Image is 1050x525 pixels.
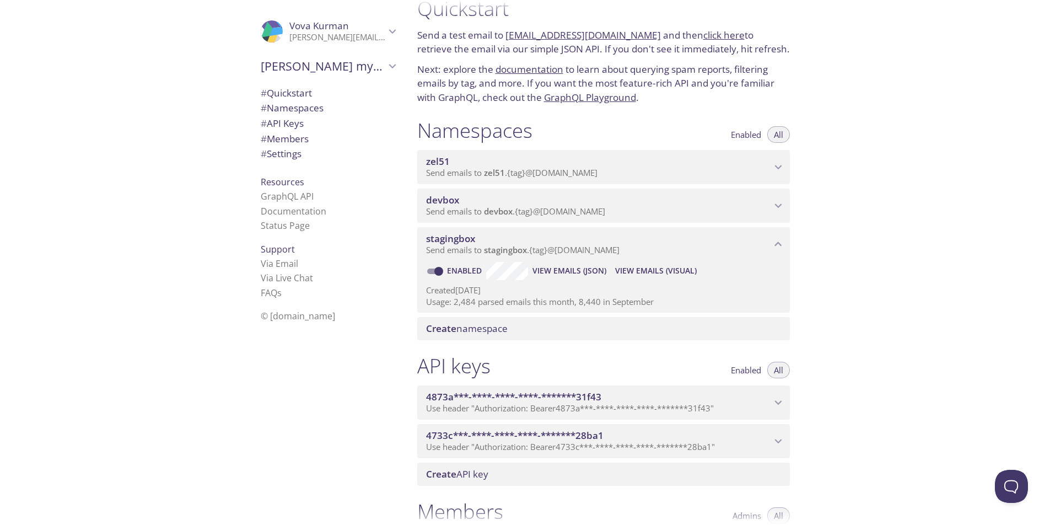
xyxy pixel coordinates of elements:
[252,116,404,131] div: API Keys
[615,264,697,277] span: View Emails (Visual)
[261,243,295,255] span: Support
[703,29,745,41] a: click here
[261,132,267,145] span: #
[426,244,620,255] span: Send emails to . {tag} @[DOMAIN_NAME]
[417,28,790,56] p: Send a test email to and then to retrieve the email via our simple JSON API. If you don't see it ...
[261,287,282,299] a: FAQ
[252,52,404,81] div: Jochen Schweizer mydays Holding GmbH
[426,194,459,206] span: devbox
[528,262,611,280] button: View Emails (JSON)
[484,167,505,178] span: zel51
[484,206,513,217] span: devbox
[261,117,304,130] span: API Keys
[426,155,450,168] span: zel51
[289,32,385,43] p: [PERSON_NAME][EMAIL_ADDRESS][PERSON_NAME][DOMAIN_NAME]
[426,322,508,335] span: namespace
[261,219,310,232] a: Status Page
[417,150,790,184] div: zel51 namespace
[261,87,267,99] span: #
[289,19,349,32] span: Vova Kurman
[426,468,488,480] span: API key
[426,285,781,296] p: Created [DATE]
[417,317,790,340] div: Create namespace
[417,499,503,524] h1: Members
[544,91,636,104] a: GraphQL Playground
[252,131,404,147] div: Members
[505,29,661,41] a: [EMAIL_ADDRESS][DOMAIN_NAME]
[252,146,404,162] div: Team Settings
[611,262,701,280] button: View Emails (Visual)
[261,176,304,188] span: Resources
[417,353,491,378] h1: API keys
[277,287,282,299] span: s
[261,147,301,160] span: Settings
[417,463,790,486] div: Create API Key
[252,13,404,50] div: Vova Kurman
[252,100,404,116] div: Namespaces
[261,190,314,202] a: GraphQL API
[252,85,404,101] div: Quickstart
[261,101,267,114] span: #
[426,468,456,480] span: Create
[417,62,790,105] p: Next: explore the to learn about querying spam reports, filtering emails by tag, and more. If you...
[417,189,790,223] div: devbox namespace
[261,58,385,74] span: [PERSON_NAME] mydays Holding GmbH
[426,232,475,245] span: stagingbox
[261,87,312,99] span: Quickstart
[767,126,790,143] button: All
[532,264,606,277] span: View Emails (JSON)
[445,265,486,276] a: Enabled
[417,118,532,143] h1: Namespaces
[426,296,781,308] p: Usage: 2,484 parsed emails this month, 8,440 in September
[724,126,768,143] button: Enabled
[261,147,267,160] span: #
[995,470,1028,503] iframe: Help Scout Beacon - Open
[767,362,790,378] button: All
[426,206,605,217] span: Send emails to . {tag} @[DOMAIN_NAME]
[417,227,790,261] div: stagingbox namespace
[496,63,563,76] a: documentation
[261,101,324,114] span: Namespaces
[261,258,298,270] a: Via Email
[261,117,267,130] span: #
[261,272,313,284] a: Via Live Chat
[261,205,326,217] a: Documentation
[724,362,768,378] button: Enabled
[484,244,527,255] span: stagingbox
[261,310,335,322] span: © [DOMAIN_NAME]
[261,132,309,145] span: Members
[426,167,597,178] span: Send emails to . {tag} @[DOMAIN_NAME]
[426,322,456,335] span: Create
